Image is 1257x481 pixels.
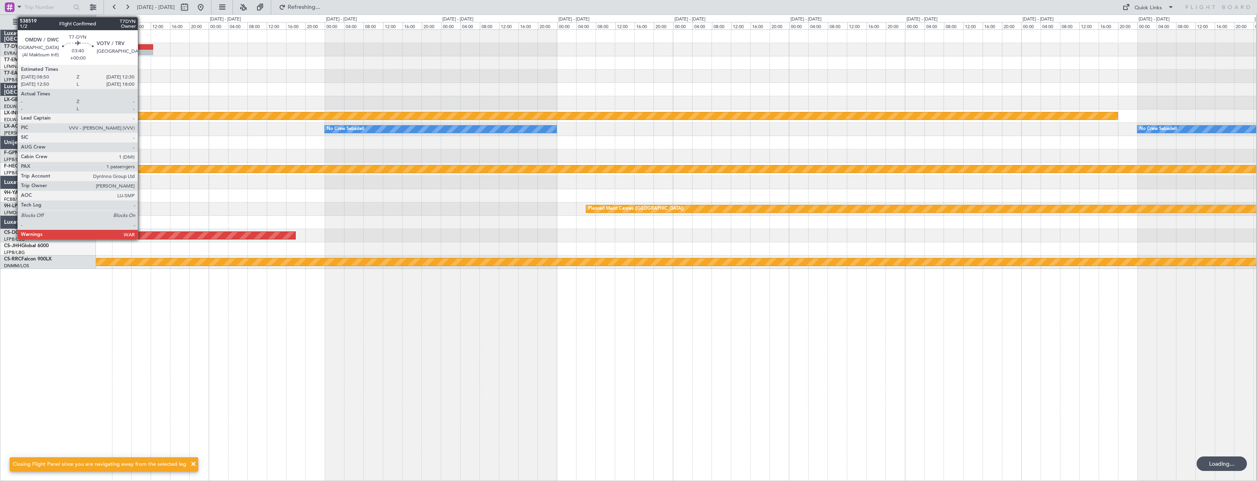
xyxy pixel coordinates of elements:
[905,22,925,29] div: 00:00
[1195,22,1215,29] div: 12:00
[809,22,828,29] div: 04:00
[4,230,50,235] a: CS-DOUGlobal 6500
[588,203,684,215] div: Planned Maint Cannes ([GEOGRAPHIC_DATA])
[4,97,22,102] span: LX-GBH
[325,22,344,29] div: 00:00
[267,22,286,29] div: 12:00
[4,230,23,235] span: CS-DOU
[4,170,25,176] a: LFPB/LBG
[247,22,267,29] div: 08:00
[1234,22,1253,29] div: 20:00
[112,22,131,29] div: 04:00
[4,58,20,62] span: T7-EMI
[4,44,57,49] a: T7-DYNChallenger 604
[499,22,519,29] div: 12:00
[925,22,944,29] div: 04:00
[1023,16,1054,23] div: [DATE] - [DATE]
[25,1,71,13] input: Trip Number
[4,111,20,116] span: LX-INB
[305,22,325,29] div: 20:00
[519,22,538,29] div: 16:00
[1118,1,1178,14] button: Quick Links
[615,22,635,29] div: 12:00
[4,257,21,262] span: CS-RRC
[210,16,241,23] div: [DATE] - [DATE]
[4,71,24,76] span: T7-EAGL
[287,4,321,10] span: Refreshing...
[326,16,357,23] div: [DATE] - [DATE]
[4,210,27,216] a: LFMD/CEQ
[4,190,22,195] span: 9H-YAA
[4,204,20,209] span: 9H-LPZ
[4,77,25,83] a: LFPB/LBG
[4,50,54,56] a: EVRA/[PERSON_NAME]
[790,16,821,23] div: [DATE] - [DATE]
[4,250,25,256] a: LFPB/LBG
[4,64,28,70] a: LFMN/NCE
[1118,22,1137,29] div: 20:00
[674,16,705,23] div: [DATE] - [DATE]
[867,22,886,29] div: 16:00
[847,22,867,29] div: 12:00
[635,22,654,29] div: 16:00
[21,19,85,25] span: All Aircraft
[4,236,25,242] a: LFPB/LBG
[596,22,615,29] div: 08:00
[963,22,983,29] div: 12:00
[4,164,22,169] span: F-HECD
[4,244,49,248] a: CS-JHHGlobal 6000
[770,22,789,29] div: 20:00
[1060,22,1079,29] div: 08:00
[441,22,460,29] div: 00:00
[137,4,175,11] span: [DATE] - [DATE]
[944,22,963,29] div: 08:00
[906,16,938,23] div: [DATE] - [DATE]
[1135,4,1162,12] div: Quick Links
[886,22,905,29] div: 20:00
[228,22,247,29] div: 04:00
[4,263,29,269] a: DNMM/LOS
[4,111,68,116] a: LX-INBFalcon 900EX EASy II
[4,124,62,129] a: LX-AOACitation Mustang
[151,22,170,29] div: 12:00
[4,257,52,262] a: CS-RRCFalcon 900LX
[673,22,693,29] div: 00:00
[4,58,53,62] a: T7-EMIHawker 900XP
[789,22,809,29] div: 00:00
[131,22,151,29] div: 08:00
[1041,22,1060,29] div: 04:00
[731,22,751,29] div: 12:00
[363,22,383,29] div: 08:00
[4,124,23,129] span: LX-AOA
[4,117,28,123] a: EDLW/DTM
[1002,22,1021,29] div: 20:00
[558,16,589,23] div: [DATE] - [DATE]
[4,103,28,109] a: EDLW/DTM
[4,130,52,136] a: [PERSON_NAME]/QSA
[13,460,186,469] div: Closing Flight Panel since you are navigating away from the selected leg
[1157,22,1176,29] div: 04:00
[4,97,44,102] a: LX-GBHFalcon 7X
[828,22,847,29] div: 08:00
[4,44,22,49] span: T7-DYN
[286,22,305,29] div: 16:00
[4,151,52,155] a: F-GPNJFalcon 900EX
[4,196,25,202] a: FCBB/BZV
[538,22,557,29] div: 20:00
[1197,456,1247,471] div: Loading...
[4,244,21,248] span: CS-JHH
[1215,22,1234,29] div: 16:00
[1021,22,1041,29] div: 00:00
[383,22,402,29] div: 12:00
[983,22,1002,29] div: 16:00
[4,71,46,76] a: T7-EAGLFalcon 8X
[4,151,21,155] span: F-GPNJ
[460,22,480,29] div: 04:00
[344,22,363,29] div: 04:00
[93,22,112,29] div: 00:00
[751,22,770,29] div: 16:00
[1099,22,1118,29] div: 16:00
[1137,22,1157,29] div: 00:00
[712,22,731,29] div: 08:00
[327,123,364,135] div: No Crew Sabadell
